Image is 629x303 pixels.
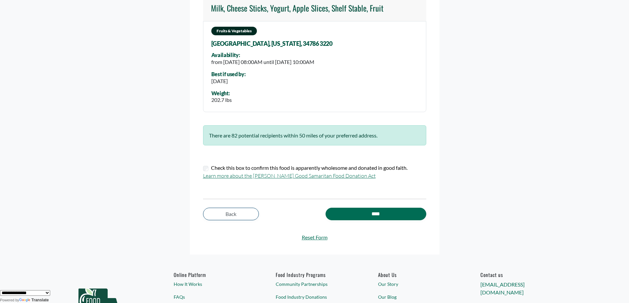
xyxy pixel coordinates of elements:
label: Check this box to confirm this food is apparently wholesome and donated in good faith. [211,164,407,172]
h6: Contact us [480,272,558,278]
a: Reset Form [203,233,426,241]
div: [DATE] [211,77,246,85]
a: Our Story [378,281,455,288]
a: [EMAIL_ADDRESS][DOMAIN_NAME] [480,281,525,295]
div: Weight: [211,90,232,96]
span: [GEOGRAPHIC_DATA], [US_STATE], 34786 3220 [211,41,332,47]
a: How It Works [174,281,251,288]
a: Community Partnerships [276,281,353,288]
a: Back [203,208,259,220]
h4: Milk, Cheese Sticks, Yogurt, Apple Slices, Shelf Stable, Fruit [211,3,383,13]
span: Fruits & Vegetables [211,27,257,35]
a: Learn more about the [PERSON_NAME] Good Samaritan Food Donation Act [203,172,376,179]
a: Translate [19,298,49,302]
h6: Online Platform [174,272,251,278]
div: Availability: [211,52,314,58]
div: from [DATE] 08:00AM until [DATE] 10:00AM [211,58,314,66]
div: Best if used by: [211,71,246,77]
a: About Us [378,272,455,278]
div: 202.7 lbs [211,96,232,104]
img: Google Translate [19,298,31,303]
div: There are 82 potential recipients within 50 miles of your preferred address. [203,125,426,145]
h6: Food Industry Programs [276,272,353,278]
